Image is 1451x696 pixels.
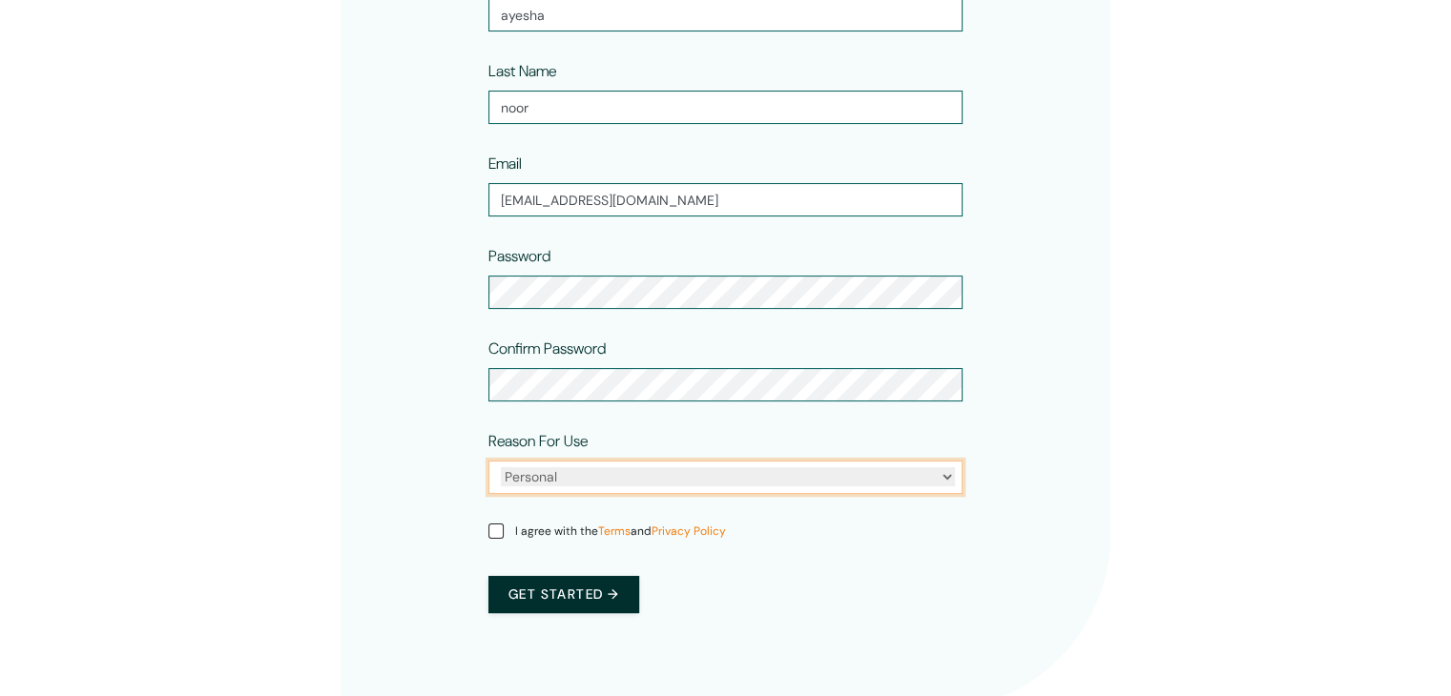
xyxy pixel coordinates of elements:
[488,153,522,175] label: Email
[598,523,631,539] a: Terms
[488,338,606,360] label: Confirm Password
[488,576,639,613] button: Get started →
[515,522,726,540] span: I agree with the and
[652,523,726,539] a: Privacy Policy
[488,91,963,124] input: Last name
[488,523,504,539] input: I agree with theTermsandPrivacy Policy
[488,245,550,268] label: Password
[488,430,588,453] label: Reason For Use
[488,183,963,216] input: Email address
[488,60,556,83] label: Last Name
